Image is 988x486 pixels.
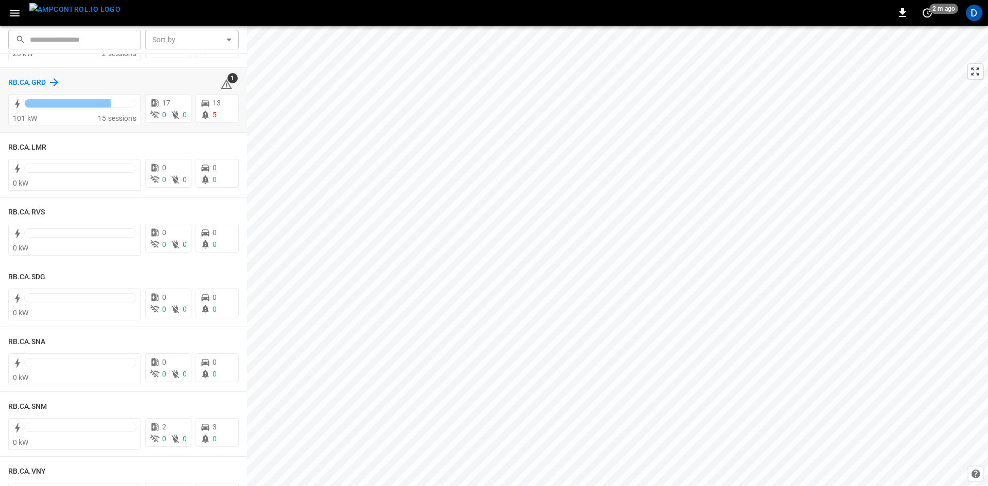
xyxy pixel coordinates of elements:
h6: RB.CA.LMR [8,142,46,153]
h6: RB.CA.VNY [8,466,46,477]
h6: RB.CA.SDG [8,272,45,283]
span: 2 [162,423,166,431]
span: 0 [162,305,166,313]
span: 0 [183,240,187,248]
span: 0 [183,370,187,378]
span: 0 [213,370,217,378]
span: 0 [213,228,217,237]
span: 0 [213,435,217,443]
span: 17 [162,99,170,107]
span: 0 [162,370,166,378]
span: 0 [183,435,187,443]
span: 0 [213,175,217,184]
span: 0 [183,175,187,184]
span: 0 [183,111,187,119]
span: 0 [213,358,217,366]
span: 0 kW [13,244,29,252]
span: 0 [162,293,166,301]
span: 0 kW [13,179,29,187]
span: 0 [162,164,166,172]
h6: RB.CA.SNM [8,401,47,412]
span: 0 [162,435,166,443]
span: 5 [213,111,217,119]
img: ampcontrol.io logo [29,3,120,16]
span: 15 sessions [98,114,136,122]
span: 2 m ago [929,4,958,14]
span: 0 kW [13,373,29,382]
span: 0 kW [13,438,29,446]
span: 0 [213,164,217,172]
div: profile-icon [966,5,982,21]
canvas: Map [247,26,988,486]
span: 101 kW [13,114,37,122]
span: 1 [227,73,238,83]
span: 0 [162,111,166,119]
span: 0 [162,228,166,237]
span: 0 [183,305,187,313]
h6: RB.CA.GRD [8,77,46,88]
h6: RB.CA.RVS [8,207,45,218]
span: 3 [213,423,217,431]
span: 0 kW [13,309,29,317]
span: 0 [213,240,217,248]
span: 0 [213,305,217,313]
span: 0 [162,175,166,184]
span: 13 [213,99,221,107]
span: 0 [162,240,166,248]
span: 0 [162,358,166,366]
span: 0 [213,293,217,301]
button: set refresh interval [919,5,936,21]
h6: RB.CA.SNA [8,336,45,348]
